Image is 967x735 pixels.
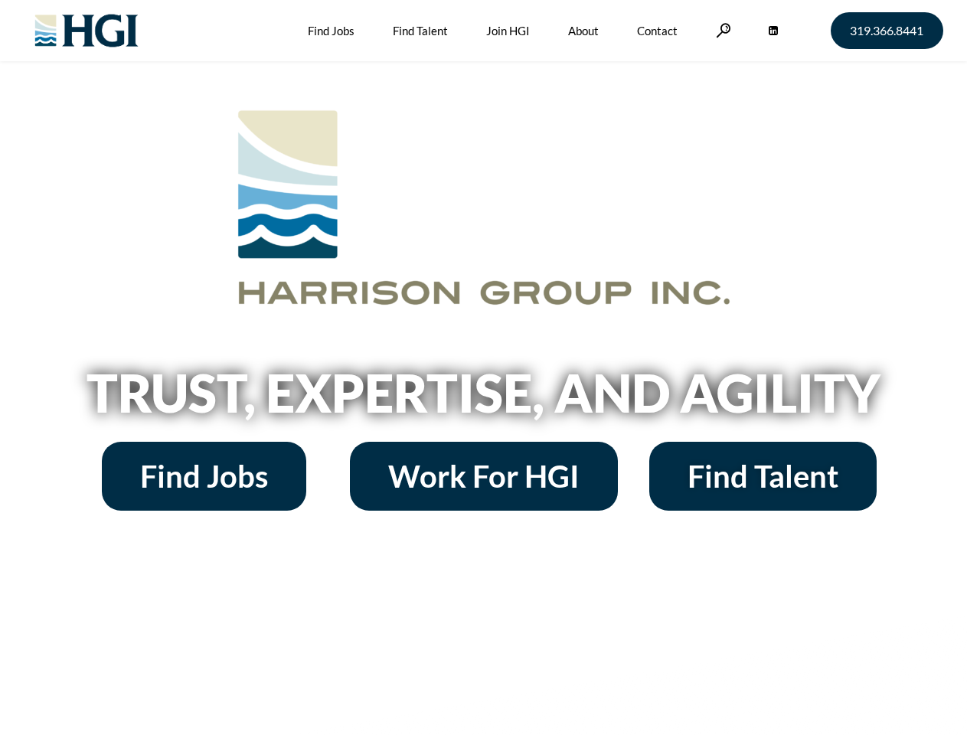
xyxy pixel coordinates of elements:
a: Work For HGI [350,442,618,511]
span: Find Talent [688,461,838,492]
a: Search [716,23,731,38]
a: Find Talent [649,442,877,511]
h2: Trust, Expertise, and Agility [47,367,920,419]
span: Find Jobs [140,461,268,492]
a: 319.366.8441 [831,12,943,49]
span: Work For HGI [388,461,580,492]
span: 319.366.8441 [850,24,923,37]
a: Find Jobs [102,442,306,511]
